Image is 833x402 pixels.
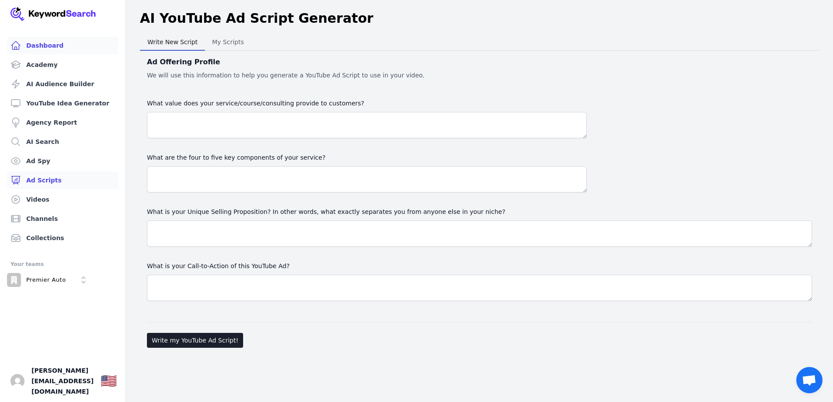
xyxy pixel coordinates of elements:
[10,259,115,269] div: Your teams
[7,114,119,131] a: Agency Report
[7,75,119,93] a: AI Audience Builder
[147,333,243,348] button: Write my YouTube Ad Script!
[101,372,117,390] button: 🇺🇸
[10,7,96,21] img: Your Company
[7,273,21,287] img: Premier Auto
[144,36,201,48] span: Write New Script
[796,367,823,393] a: Open chat
[147,70,812,80] p: We will use this information to help you generate a YouTube Ad Script to use in your video.
[7,152,119,170] a: Ad Spy
[7,133,119,150] a: AI Search
[7,210,119,227] a: Channels
[31,365,94,397] span: [PERSON_NAME][EMAIL_ADDRESS][DOMAIN_NAME]
[7,37,119,54] a: Dashboard
[26,276,66,284] p: Premier Auto
[7,56,119,73] a: Academy
[147,152,587,163] label: What are the four to five key components of your service?
[147,98,587,108] label: What value does your service/course/consulting provide to customers?
[147,206,812,217] label: What is your Unique Selling Proposition? In other words, what exactly separates you from anyone e...
[101,373,117,389] div: 🇺🇸
[147,56,812,68] h2: Ad Offering Profile
[7,94,119,112] a: YouTube Idea Generator
[7,191,119,208] a: Videos
[209,36,247,48] span: My Scripts
[7,273,91,287] button: Open organization switcher
[7,171,119,189] a: Ad Scripts
[147,261,812,271] label: What is your Call-to-Action of this YouTube Ad?
[140,10,373,26] h1: AI YouTube Ad Script Generator
[7,229,119,247] a: Collections
[10,374,24,388] button: Open user button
